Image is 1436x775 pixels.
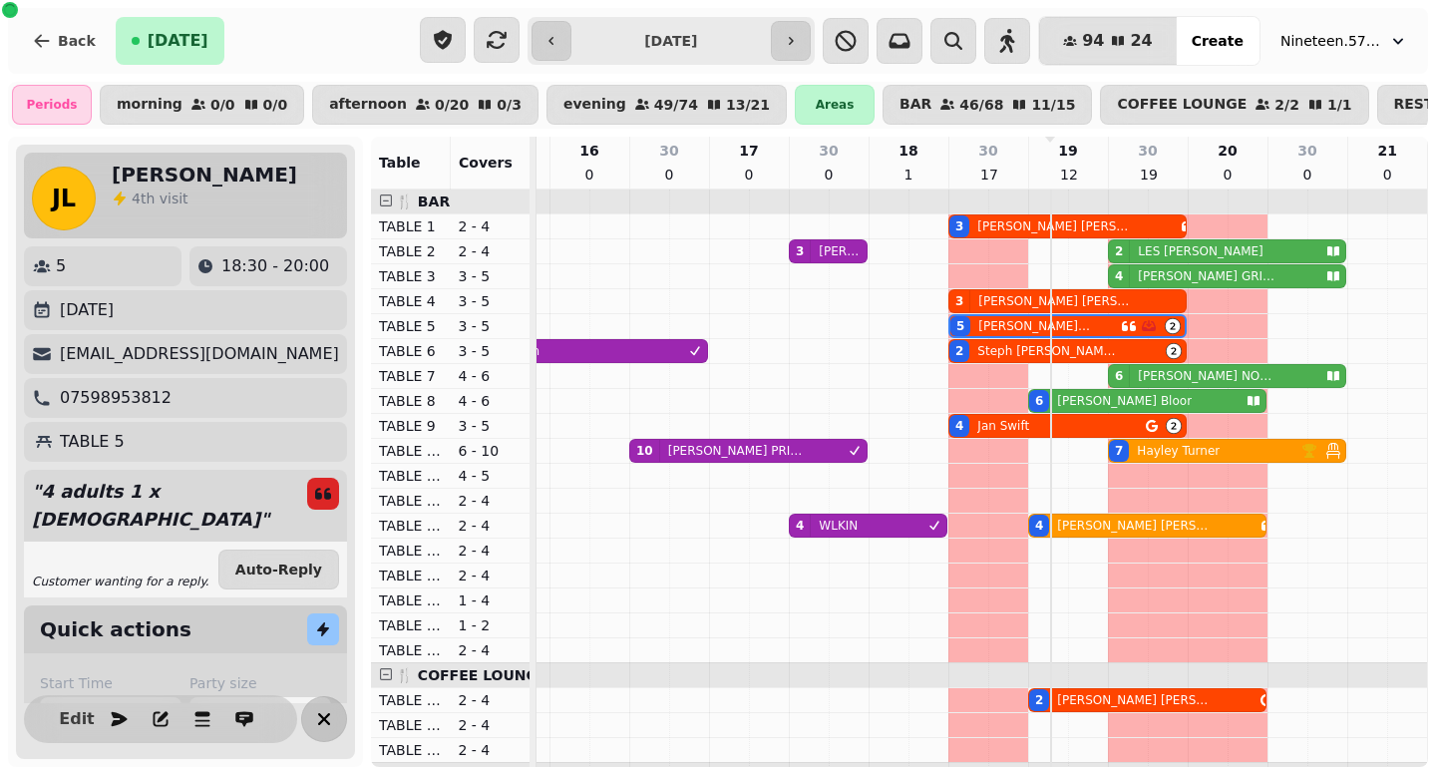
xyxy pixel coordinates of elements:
button: BAR46/6811/15 [883,85,1092,125]
span: JL [52,187,76,210]
p: BAR [899,97,931,113]
div: Periods [12,85,92,125]
label: Start Time [40,673,181,693]
p: 21 [1378,141,1397,161]
p: 2 - 4 [459,690,523,710]
p: 5 [56,254,66,278]
p: Jan Swift [977,418,1029,434]
p: TABLE 4 [379,291,443,311]
button: Create [1176,17,1259,65]
button: [DATE] [116,17,224,65]
p: Steph [PERSON_NAME] [977,343,1115,359]
div: 6 [1115,368,1123,384]
p: afternoon [329,97,407,113]
button: Auto-Reply [218,550,339,589]
div: 4 [955,418,963,434]
div: 5 [956,318,964,334]
p: 2 - 4 [459,715,523,735]
p: TABLE 19 [379,615,443,635]
p: TABLE 9 [379,416,443,436]
p: 30 [1297,141,1316,161]
p: visit [132,189,188,208]
p: 0 [1379,165,1395,185]
p: [PERSON_NAME] [PERSON_NAME] [1057,692,1211,708]
p: WLKIN [819,518,858,534]
span: Nineteen.57 Restaurant & Bar [1280,31,1380,51]
p: 30 [1138,141,1157,161]
p: [PERSON_NAME] GRINDLEY [1138,268,1275,284]
p: TABLE 21 [379,715,443,735]
p: TABLE 5 [379,316,443,336]
div: 2 [1115,243,1123,259]
p: 30 [659,141,678,161]
p: 3 - 5 [459,341,523,361]
p: [PERSON_NAME] [PERSON_NAME] [1057,518,1211,534]
button: Nineteen.57 Restaurant & Bar [1268,23,1420,59]
p: 19 [1140,165,1156,185]
p: TABLE 20 [379,690,443,710]
p: [PERSON_NAME] PRICE [668,443,806,459]
button: Edit [57,699,97,739]
p: 0 / 20 [435,98,469,112]
span: Covers [459,155,513,171]
button: morning0/00/0 [100,85,304,125]
p: COFFEE LOUNGE [1117,97,1247,113]
p: Hayley Turner [1137,443,1220,459]
p: Customer wanting for a reply. [32,574,209,589]
span: [DATE] [148,33,208,49]
p: 2 - 4 [459,216,523,236]
button: 9424 [1039,17,1177,65]
p: 2 - 4 [459,640,523,660]
p: 0 [1220,165,1236,185]
div: 6 [1035,393,1043,409]
span: Create [1192,34,1244,48]
div: Areas [795,85,875,125]
p: 1 [900,165,916,185]
p: 2 - 4 [459,516,523,536]
p: TABLE 5 [60,430,125,454]
p: 18 [898,141,917,161]
div: 4 [1115,268,1123,284]
p: TABLE 50 [379,640,443,660]
p: 4 - 6 [459,366,523,386]
button: afternoon0/200/3 [312,85,538,125]
span: 94 [1082,33,1104,49]
p: 2 - 4 [459,566,523,585]
div: 3 [955,293,963,309]
span: th [141,191,160,206]
p: 4 - 5 [459,466,523,486]
p: [DATE] [60,298,114,322]
button: Back [16,17,112,65]
p: 4 - 6 [459,391,523,411]
p: TABLE 12 [379,466,443,486]
p: 3 - 5 [459,316,523,336]
p: 12 [1060,165,1076,185]
p: LES [PERSON_NAME] [1138,243,1262,259]
p: TABLE 22 [379,740,443,760]
p: 1 / 1 [1327,98,1352,112]
p: TABLE 16 [379,541,443,561]
p: TABLE 3 [379,266,443,286]
span: 4 [132,191,141,206]
p: 16 [579,141,598,161]
div: 4 [1035,518,1043,534]
p: 20 [1218,141,1237,161]
p: morning [117,97,182,113]
p: 49 / 74 [654,98,698,112]
div: 3 [796,243,804,259]
p: [EMAIL_ADDRESS][DOMAIN_NAME] [60,342,339,366]
p: 30 [978,141,997,161]
p: 0 [661,165,677,185]
p: 2 - 4 [459,740,523,760]
div: 2 [955,343,963,359]
p: 0 [1299,165,1315,185]
label: Party size [189,673,331,693]
p: 30 [819,141,838,161]
p: 1 - 4 [459,590,523,610]
p: [PERSON_NAME] [PERSON_NAME] [978,293,1133,309]
p: TABLE 1 [379,216,443,236]
p: 19 [1058,141,1077,161]
p: 46 / 68 [959,98,1003,112]
p: 2 - 4 [459,241,523,261]
h2: Quick actions [40,615,191,643]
